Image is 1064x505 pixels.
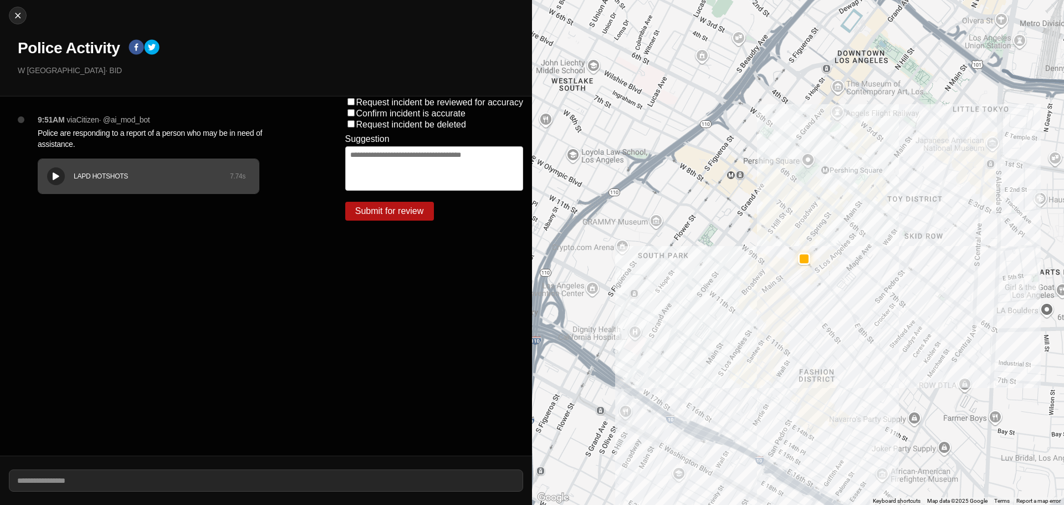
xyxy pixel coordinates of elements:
[873,497,920,505] button: Keyboard shortcuts
[129,39,144,57] button: facebook
[66,114,150,125] p: via Citizen · @ ai_mod_bot
[356,120,466,129] label: Request incident be deleted
[74,172,230,181] div: LAPD HOTSHOTS
[38,127,301,150] p: Police are responding to a report of a person who may be in need of assistance.
[345,202,434,221] button: Submit for review
[356,109,465,118] label: Confirm incident is accurate
[535,491,571,505] a: Open this area in Google Maps (opens a new window)
[1016,498,1061,504] a: Report a map error
[144,39,160,57] button: twitter
[994,498,1010,504] a: Terms (opens in new tab)
[927,498,988,504] span: Map data ©2025 Google
[38,114,64,125] p: 9:51AM
[9,7,27,24] button: cancel
[356,98,524,107] label: Request incident be reviewed for accuracy
[230,172,245,181] div: 7.74 s
[18,65,523,76] p: W [GEOGRAPHIC_DATA] · BID
[18,38,120,58] h1: Police Activity
[12,10,23,21] img: cancel
[345,134,390,144] label: Suggestion
[535,491,571,505] img: Google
